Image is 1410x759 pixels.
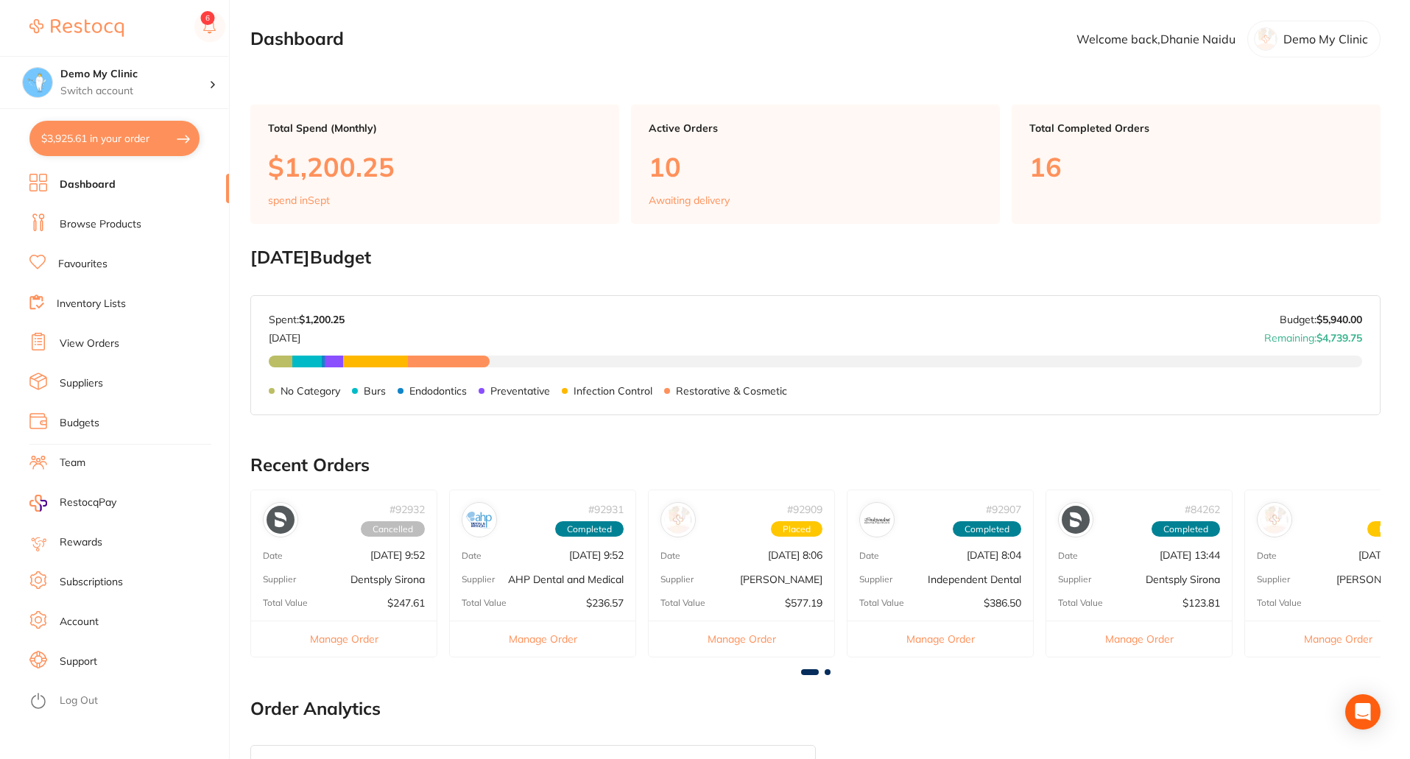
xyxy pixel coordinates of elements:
p: Date [263,551,283,561]
h2: [DATE] Budget [250,247,1381,268]
img: Dentsply Sirona [267,506,295,534]
p: Independent Dental [928,573,1021,585]
span: Completed [555,521,624,537]
img: RestocqPay [29,495,47,512]
img: Adam Dental [1261,506,1289,534]
img: Demo My Clinic [23,68,52,97]
span: Placed [771,521,822,537]
p: $236.57 [586,597,624,609]
p: Supplier [859,574,892,585]
a: View Orders [60,336,119,351]
strong: $1,200.25 [299,313,345,326]
p: Total Spend (Monthly) [268,122,602,134]
p: Date [1257,551,1277,561]
p: Total Value [263,598,308,608]
h4: Demo My Clinic [60,67,209,82]
span: Cancelled [361,521,425,537]
button: Manage Order [1046,621,1232,657]
p: Active Orders [649,122,982,134]
p: $1,200.25 [268,152,602,182]
p: Total Value [1058,598,1103,608]
p: Supplier [263,574,296,585]
img: AHP Dental and Medical [465,506,493,534]
p: Remaining: [1264,326,1362,344]
p: $247.61 [387,597,425,609]
button: Manage Order [450,621,635,657]
p: $123.81 [1182,597,1220,609]
img: Dentsply Sirona [1062,506,1090,534]
a: Favourites [58,257,107,272]
p: Supplier [1257,574,1290,585]
p: Demo My Clinic [1283,32,1368,46]
p: Total Value [660,598,705,608]
h2: Order Analytics [250,699,1381,719]
a: Support [60,654,97,669]
p: Restorative & Cosmetic [676,385,787,397]
p: Awaiting delivery [649,194,730,206]
p: AHP Dental and Medical [508,573,624,585]
a: Team [60,456,85,470]
p: [DATE] 9:52 [370,549,425,561]
a: Active Orders10Awaiting delivery [631,105,1000,224]
p: Total Completed Orders [1029,122,1363,134]
p: [DATE] 9:52 [569,549,624,561]
p: # 92932 [389,504,425,515]
p: Budget: [1280,314,1362,325]
p: $386.50 [984,597,1021,609]
p: # 92931 [588,504,624,515]
p: Supplier [1058,574,1091,585]
button: Manage Order [251,621,437,657]
p: Dentsply Sirona [1146,573,1220,585]
a: Total Completed Orders16 [1012,105,1381,224]
p: [DATE] 13:44 [1160,549,1220,561]
p: $577.19 [785,597,822,609]
span: Completed [953,521,1021,537]
p: [DATE] 8:06 [768,549,822,561]
p: Supplier [462,574,495,585]
a: Browse Products [60,217,141,232]
h2: Dashboard [250,29,344,49]
p: [DATE] 8:04 [967,549,1021,561]
p: Supplier [660,574,694,585]
button: $3,925.61 in your order [29,121,200,156]
a: Suppliers [60,376,103,391]
button: Manage Order [649,621,834,657]
p: Welcome back, Dhanie Naidu [1076,32,1235,46]
a: Dashboard [60,177,116,192]
a: Subscriptions [60,575,123,590]
span: RestocqPay [60,495,116,510]
p: 16 [1029,152,1363,182]
p: No Category [281,385,340,397]
p: Date [1058,551,1078,561]
p: Dentsply Sirona [350,573,425,585]
p: Total Value [859,598,904,608]
img: Independent Dental [863,506,891,534]
button: Manage Order [847,621,1033,657]
p: Switch account [60,84,209,99]
p: Date [859,551,879,561]
p: 10 [649,152,982,182]
p: Total Value [462,598,507,608]
img: Restocq Logo [29,19,124,37]
h2: Recent Orders [250,455,1381,476]
p: # 84262 [1185,504,1220,515]
strong: $4,739.75 [1316,331,1362,345]
p: [PERSON_NAME] [740,573,822,585]
p: Endodontics [409,385,467,397]
p: Date [462,551,482,561]
a: Restocq Logo [29,11,124,45]
a: Budgets [60,416,99,431]
a: Inventory Lists [57,297,126,311]
a: Log Out [60,693,98,708]
button: Log Out [29,690,225,713]
p: # 92907 [986,504,1021,515]
span: Completed [1152,521,1220,537]
p: Preventative [490,385,550,397]
p: Total Value [1257,598,1302,608]
a: Account [60,615,99,629]
strong: $5,940.00 [1316,313,1362,326]
p: spend in Sept [268,194,330,206]
p: Burs [364,385,386,397]
p: Spent: [269,314,345,325]
a: Total Spend (Monthly)$1,200.25spend inSept [250,105,619,224]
